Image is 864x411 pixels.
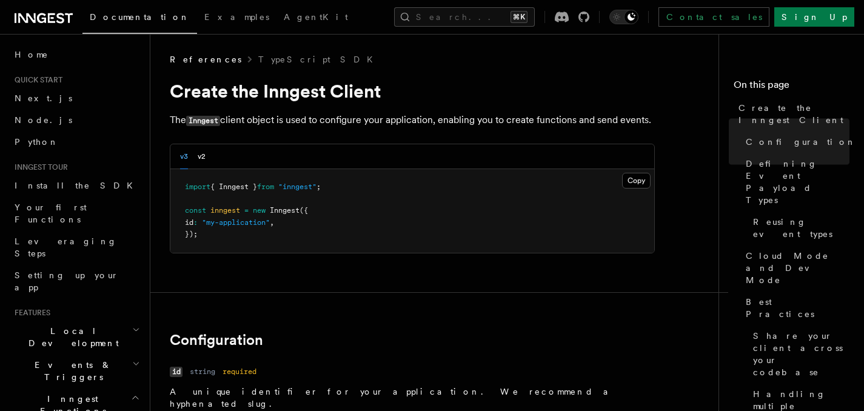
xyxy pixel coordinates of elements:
[170,80,655,102] h1: Create the Inngest Client
[190,367,215,376] dd: string
[741,153,849,211] a: Defining Event Payload Types
[15,48,49,61] span: Home
[257,182,274,191] span: from
[741,291,849,325] a: Best Practices
[394,7,535,27] button: Search...⌘K
[10,308,50,318] span: Features
[15,115,72,125] span: Node.js
[300,206,308,215] span: ({
[753,330,849,378] span: Share your client across your codebase
[170,112,655,129] p: The client object is used to configure your application, enabling you to create functions and sen...
[753,216,849,240] span: Reusing event types
[10,87,142,109] a: Next.js
[10,175,142,196] a: Install the SDK
[210,182,257,191] span: { Inngest }
[746,296,849,320] span: Best Practices
[10,325,132,349] span: Local Development
[316,182,321,191] span: ;
[170,332,263,349] a: Configuration
[741,245,849,291] a: Cloud Mode and Dev Mode
[622,173,651,189] button: Copy
[734,97,849,131] a: Create the Inngest Client
[223,367,256,376] dd: required
[15,270,119,292] span: Setting up your app
[511,11,527,23] kbd: ⌘K
[10,44,142,65] a: Home
[204,12,269,22] span: Examples
[202,218,270,227] span: "my-application"
[10,320,142,354] button: Local Development
[15,236,117,258] span: Leveraging Steps
[774,7,854,27] a: Sign Up
[170,386,635,410] p: A unique identifier for your application. We recommend a hyphenated slug.
[15,181,140,190] span: Install the SDK
[609,10,638,24] button: Toggle dark mode
[15,93,72,103] span: Next.js
[284,12,348,22] span: AgentKit
[746,158,849,206] span: Defining Event Payload Types
[253,206,266,215] span: new
[197,4,276,33] a: Examples
[10,131,142,153] a: Python
[244,206,249,215] span: =
[10,196,142,230] a: Your first Functions
[82,4,197,34] a: Documentation
[738,102,849,126] span: Create the Inngest Client
[658,7,769,27] a: Contact sales
[193,218,198,227] span: :
[10,359,132,383] span: Events & Triggers
[185,230,198,238] span: });
[258,53,380,65] a: TypeScript SDK
[270,218,274,227] span: ,
[185,206,206,215] span: const
[276,4,355,33] a: AgentKit
[746,136,856,148] span: Configuration
[15,137,59,147] span: Python
[270,206,300,215] span: Inngest
[210,206,240,215] span: inngest
[10,162,68,172] span: Inngest tour
[741,131,849,153] a: Configuration
[748,325,849,383] a: Share your client across your codebase
[10,230,142,264] a: Leveraging Steps
[10,75,62,85] span: Quick start
[170,53,241,65] span: References
[185,182,210,191] span: import
[10,264,142,298] a: Setting up your app
[10,354,142,388] button: Events & Triggers
[90,12,190,22] span: Documentation
[15,202,87,224] span: Your first Functions
[10,109,142,131] a: Node.js
[746,250,849,286] span: Cloud Mode and Dev Mode
[734,78,849,97] h4: On this page
[198,144,206,169] button: v2
[180,144,188,169] button: v3
[186,116,220,126] code: Inngest
[185,218,193,227] span: id
[170,367,183,377] code: id
[748,211,849,245] a: Reusing event types
[278,182,316,191] span: "inngest"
